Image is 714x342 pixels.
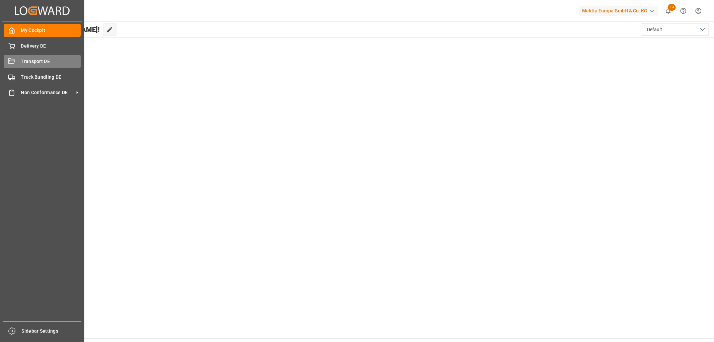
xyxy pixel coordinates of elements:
[579,6,658,16] div: Melitta Europa GmbH & Co. KG
[4,24,81,37] a: My Cockpit
[21,43,81,50] span: Delivery DE
[4,39,81,52] a: Delivery DE
[579,4,661,17] button: Melitta Europa GmbH & Co. KG
[4,55,81,68] a: Transport DE
[642,23,709,36] button: open menu
[21,27,81,34] span: My Cockpit
[21,74,81,81] span: Truck Bundling DE
[22,328,82,335] span: Sidebar Settings
[21,89,74,96] span: Non Conformance DE
[647,26,662,33] span: Default
[661,3,676,18] button: show 13 new notifications
[4,70,81,83] a: Truck Bundling DE
[676,3,691,18] button: Help Center
[668,4,676,11] span: 13
[21,58,81,65] span: Transport DE
[28,23,100,36] span: Hello [PERSON_NAME]!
